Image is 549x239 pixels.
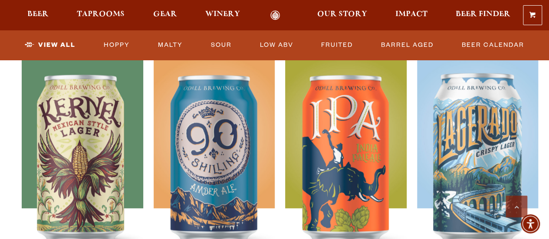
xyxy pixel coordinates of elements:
[148,10,183,20] a: Gear
[317,11,367,18] span: Our Story
[395,11,427,18] span: Impact
[71,10,130,20] a: Taprooms
[77,11,125,18] span: Taprooms
[27,11,49,18] span: Beer
[207,35,235,55] a: Sour
[259,10,292,20] a: Odell Home
[456,11,510,18] span: Beer Finder
[390,10,433,20] a: Impact
[100,35,133,55] a: Hoppy
[506,196,527,217] a: Scroll to top
[153,11,177,18] span: Gear
[378,35,437,55] a: Barrel Aged
[450,10,516,20] a: Beer Finder
[200,10,246,20] a: Winery
[458,35,528,55] a: Beer Calendar
[155,35,186,55] a: Malty
[205,11,240,18] span: Winery
[312,10,373,20] a: Our Story
[256,35,296,55] a: Low ABV
[318,35,356,55] a: Fruited
[521,214,540,233] div: Accessibility Menu
[22,10,54,20] a: Beer
[21,35,79,55] a: View All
